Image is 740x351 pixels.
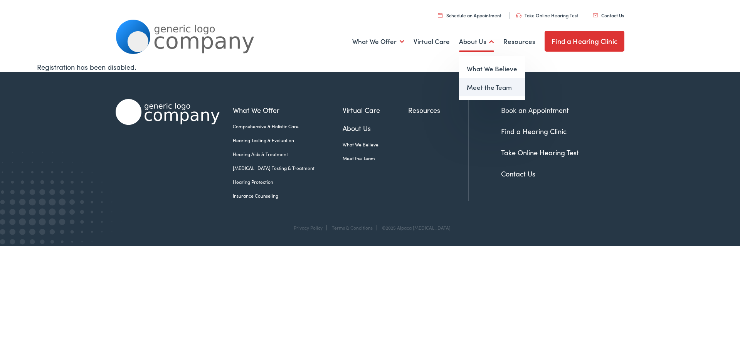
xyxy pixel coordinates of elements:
a: Schedule an Appointment [438,12,501,18]
a: Find a Hearing Clinic [501,126,567,136]
a: Comprehensive & Holistic Care [233,123,343,130]
a: About Us [459,27,494,56]
a: Hearing Protection [233,178,343,185]
img: utility icon [438,13,442,18]
a: [MEDICAL_DATA] Testing & Treatment [233,165,343,171]
a: Hearing Testing & Evaluation [233,137,343,144]
a: Virtual Care [343,105,408,115]
a: Terms & Conditions [332,224,373,231]
a: Hearing Aids & Treatment [233,151,343,158]
a: Privacy Policy [294,224,323,231]
a: Meet the Team [459,78,525,97]
a: Find a Hearing Clinic [545,31,624,52]
a: Resources [503,27,535,56]
a: Virtual Care [414,27,450,56]
img: utility icon [593,13,598,17]
a: What We Offer [233,105,343,115]
a: What We Offer [352,27,404,56]
a: Insurance Counseling [233,192,343,199]
a: Book an Appointment [501,105,569,115]
a: Contact Us [501,169,535,178]
a: Take Online Hearing Test [516,12,578,18]
a: Take Online Hearing Test [501,148,579,157]
a: Contact Us [593,12,624,18]
div: ©2025 Alpaca [MEDICAL_DATA] [378,225,451,230]
a: What We Believe [459,60,525,78]
img: Alpaca Audiology [116,99,220,125]
div: Registration has been disabled. [37,62,703,72]
img: utility icon [516,13,521,18]
a: Meet the Team [343,155,408,162]
a: About Us [343,123,408,133]
a: Resources [408,105,468,115]
a: What We Believe [343,141,408,148]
